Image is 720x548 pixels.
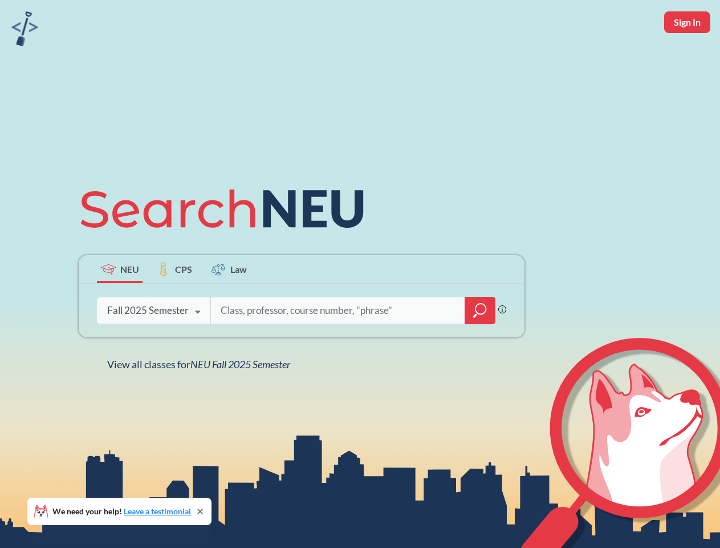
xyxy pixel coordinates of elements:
span: View all classes for [107,358,290,370]
div: Fall 2025 Semester [107,304,189,317]
img: sandbox logo [11,11,38,46]
input: Class, professor, course number, "phrase" [219,299,457,323]
span: Law [230,263,247,276]
span: NEU [120,263,139,276]
span: We need your help! [52,507,191,515]
a: sandbox logo [11,11,38,50]
a: Leave a testimonial [124,506,191,516]
span: NEU Fall 2025 Semester [190,358,290,370]
button: Sign In [664,11,710,33]
span: CPS [175,263,192,276]
svg: magnifying glass [473,303,487,319]
div: magnifying glass [465,297,495,324]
